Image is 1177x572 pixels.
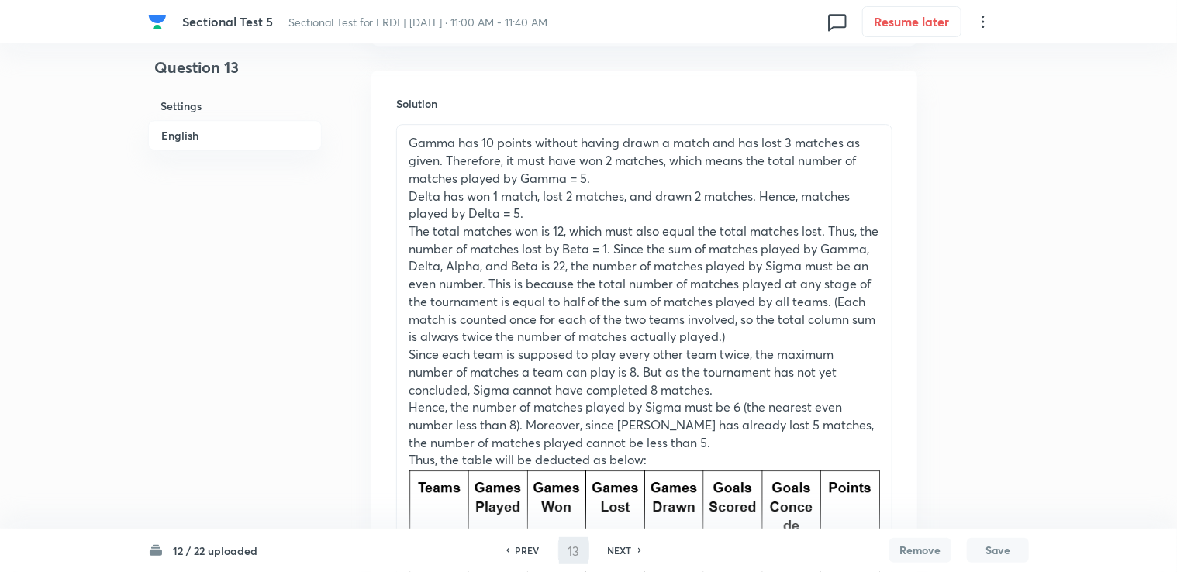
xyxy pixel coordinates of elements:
button: Remove [889,538,951,563]
a: Company Logo [148,12,170,31]
h6: Settings [148,91,322,120]
span: Sectional Test 5 [182,13,273,29]
p: Delta has won 1 match, lost 2 matches, and drawn 2 matches. Hence, matches played by Delta = 5. [409,188,880,222]
h6: Solution [396,95,892,112]
h6: NEXT [608,543,632,557]
button: Resume later [862,6,961,37]
button: Save [967,538,1029,563]
h6: 12 / 22 uploaded [173,543,257,559]
h6: English [148,120,322,150]
p: Thus, the table will be deducted as below: [409,451,880,469]
img: Company Logo [148,12,167,31]
h6: PREV [516,543,540,557]
h4: Question 13 [148,56,322,91]
p: Since each team is supposed to play every other team twice, the maximum number of matches a team ... [409,346,880,398]
p: Hence, the number of matches played by Sigma must be 6 (the nearest even number less than 8). Mor... [409,398,880,451]
span: Sectional Test for LRDI | [DATE] · 11:00 AM - 11:40 AM [288,15,548,29]
p: Gamma has 10 points without having drawn a match and has lost 3 matches as given. Therefore, it m... [409,134,880,187]
p: The total matches won is 12, which must also equal the total matches lost. Thus, the number of ma... [409,222,880,346]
